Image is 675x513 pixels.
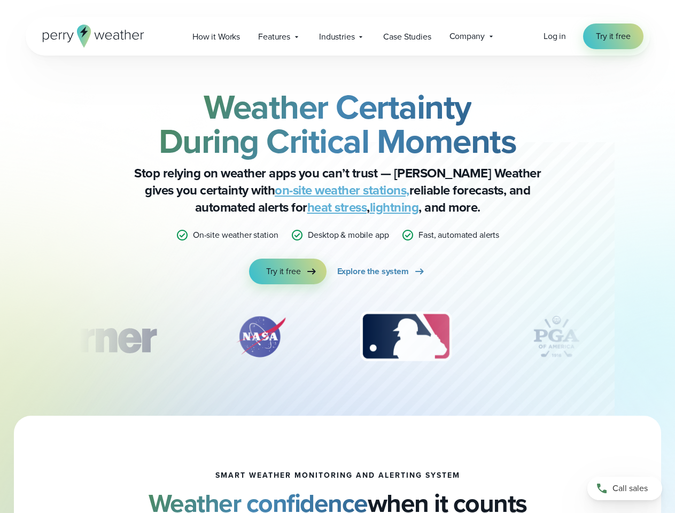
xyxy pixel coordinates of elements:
a: Explore the system [337,259,426,284]
a: Case Studies [374,26,440,48]
img: NASA.svg [223,310,298,363]
span: Try it free [596,30,630,43]
div: 4 of 12 [514,310,599,363]
span: Company [449,30,485,43]
img: PGA.svg [514,310,599,363]
a: How it Works [183,26,249,48]
p: On-site weather station [193,229,278,242]
div: slideshow [79,310,596,369]
img: MLB.svg [350,310,462,363]
a: Call sales [587,477,662,500]
img: Turner-Construction_1.svg [20,310,172,363]
strong: Weather Certainty During Critical Moments [159,82,517,166]
a: Try it free [583,24,643,49]
h1: smart weather monitoring and alerting system [215,471,460,480]
a: heat stress [307,198,367,217]
span: Call sales [612,482,648,495]
div: 1 of 12 [20,310,172,363]
p: Stop relying on weather apps you can’t trust — [PERSON_NAME] Weather gives you certainty with rel... [124,165,552,216]
span: Features [258,30,290,43]
div: 3 of 12 [350,310,462,363]
a: on-site weather stations, [275,181,409,200]
a: lightning [370,198,419,217]
span: Try it free [266,265,300,278]
p: Fast, automated alerts [418,229,499,242]
span: Industries [319,30,354,43]
span: Explore the system [337,265,409,278]
span: Case Studies [383,30,431,43]
p: Desktop & mobile app [308,229,389,242]
a: Try it free [249,259,326,284]
a: Log in [544,30,566,43]
div: 2 of 12 [223,310,298,363]
span: Log in [544,30,566,42]
span: How it Works [192,30,240,43]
